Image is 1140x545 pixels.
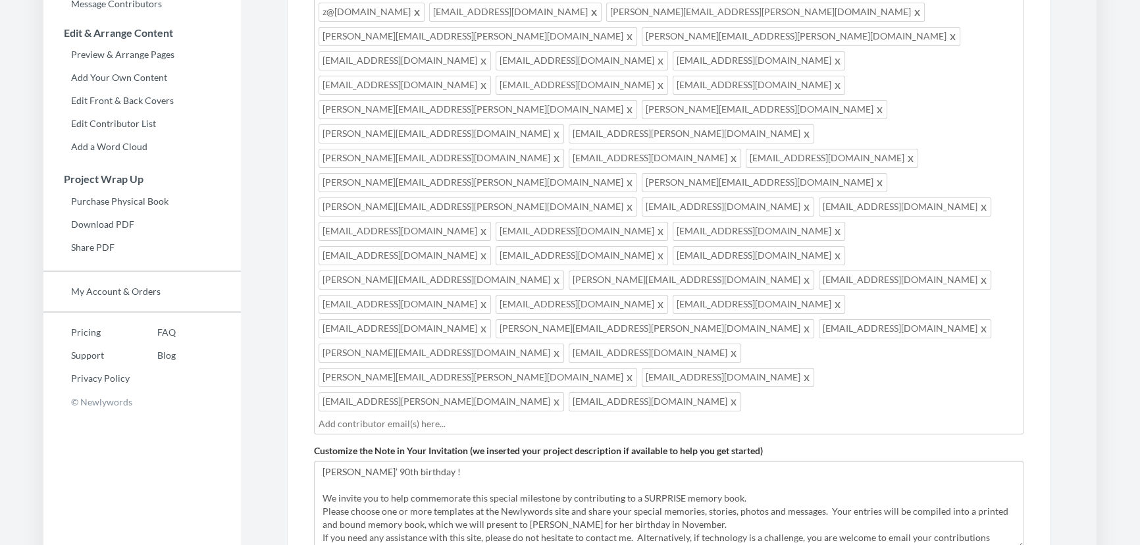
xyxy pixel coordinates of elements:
[642,368,814,387] span: [EMAIL_ADDRESS][DOMAIN_NAME]
[319,27,637,46] span: [PERSON_NAME][EMAIL_ADDRESS][PERSON_NAME][DOMAIN_NAME]
[26,9,74,21] span: Support
[319,344,564,363] span: [PERSON_NAME][EMAIL_ADDRESS][DOMAIN_NAME]
[319,295,491,314] span: [EMAIL_ADDRESS][DOMAIN_NAME]
[319,76,491,95] span: [EMAIL_ADDRESS][DOMAIN_NAME]
[130,323,176,342] a: FAQ
[642,173,887,192] span: [PERSON_NAME][EMAIL_ADDRESS][DOMAIN_NAME]
[43,215,241,234] a: Download PDF
[496,51,668,70] span: [EMAIL_ADDRESS][DOMAIN_NAME]
[319,51,491,70] span: [EMAIL_ADDRESS][DOMAIN_NAME]
[314,444,763,457] label: Customize the Note in Your Invitation (we inserted your project description if available to help ...
[319,319,491,338] span: [EMAIL_ADDRESS][DOMAIN_NAME]
[319,100,637,119] span: [PERSON_NAME][EMAIL_ADDRESS][PERSON_NAME][DOMAIN_NAME]
[673,222,845,241] span: [EMAIL_ADDRESS][DOMAIN_NAME]
[496,76,668,95] span: [EMAIL_ADDRESS][DOMAIN_NAME]
[569,271,814,290] span: [PERSON_NAME][EMAIL_ADDRESS][DOMAIN_NAME]
[44,27,241,39] h3: Edit & Arrange Content
[569,344,741,363] span: [EMAIL_ADDRESS][DOMAIN_NAME]
[673,76,845,95] span: [EMAIL_ADDRESS][DOMAIN_NAME]
[44,173,241,185] h3: Project Wrap Up
[43,369,130,388] a: Privacy Policy
[319,392,564,411] span: [EMAIL_ADDRESS][PERSON_NAME][DOMAIN_NAME]
[43,323,130,342] a: Pricing
[819,197,991,217] span: [EMAIL_ADDRESS][DOMAIN_NAME]
[496,222,668,241] span: [EMAIL_ADDRESS][DOMAIN_NAME]
[319,149,564,168] span: [PERSON_NAME][EMAIL_ADDRESS][DOMAIN_NAME]
[642,27,960,46] span: [PERSON_NAME][EMAIL_ADDRESS][PERSON_NAME][DOMAIN_NAME]
[746,149,918,168] span: [EMAIL_ADDRESS][DOMAIN_NAME]
[319,197,637,217] span: [PERSON_NAME][EMAIL_ADDRESS][PERSON_NAME][DOMAIN_NAME]
[43,282,241,301] a: My Account & Orders
[319,222,491,241] span: [EMAIL_ADDRESS][DOMAIN_NAME]
[319,246,491,265] span: [EMAIL_ADDRESS][DOMAIN_NAME]
[673,51,845,70] span: [EMAIL_ADDRESS][DOMAIN_NAME]
[319,417,1019,431] input: Add contributor email(s) here...
[606,3,925,22] span: [PERSON_NAME][EMAIL_ADDRESS][PERSON_NAME][DOMAIN_NAME]
[43,137,241,157] a: Add a Word Cloud
[319,3,425,22] span: z@[DOMAIN_NAME]
[319,271,564,290] span: [PERSON_NAME][EMAIL_ADDRESS][DOMAIN_NAME]
[642,197,814,217] span: [EMAIL_ADDRESS][DOMAIN_NAME]
[673,295,845,314] span: [EMAIL_ADDRESS][DOMAIN_NAME]
[43,45,241,65] a: Preview & Arrange Pages
[569,124,814,143] span: [EMAIL_ADDRESS][PERSON_NAME][DOMAIN_NAME]
[43,392,241,412] p: © Newlywords
[43,91,241,111] a: Edit Front & Back Covers
[569,392,741,411] span: [EMAIL_ADDRESS][DOMAIN_NAME]
[43,192,241,211] a: Purchase Physical Book
[319,124,564,143] span: [PERSON_NAME][EMAIL_ADDRESS][DOMAIN_NAME]
[819,319,991,338] span: [EMAIL_ADDRESS][DOMAIN_NAME]
[496,319,814,338] span: [PERSON_NAME][EMAIL_ADDRESS][PERSON_NAME][DOMAIN_NAME]
[43,346,130,365] a: Support
[130,346,176,365] a: Blog
[642,100,887,119] span: [PERSON_NAME][EMAIL_ADDRESS][DOMAIN_NAME]
[496,295,668,314] span: [EMAIL_ADDRESS][DOMAIN_NAME]
[43,238,241,257] a: Share PDF
[43,68,241,88] a: Add Your Own Content
[496,246,668,265] span: [EMAIL_ADDRESS][DOMAIN_NAME]
[673,246,845,265] span: [EMAIL_ADDRESS][DOMAIN_NAME]
[43,114,241,134] a: Edit Contributor List
[319,368,637,387] span: [PERSON_NAME][EMAIL_ADDRESS][PERSON_NAME][DOMAIN_NAME]
[819,271,991,290] span: [EMAIL_ADDRESS][DOMAIN_NAME]
[319,173,637,192] span: [PERSON_NAME][EMAIL_ADDRESS][PERSON_NAME][DOMAIN_NAME]
[429,3,602,22] span: [EMAIL_ADDRESS][DOMAIN_NAME]
[569,149,741,168] span: [EMAIL_ADDRESS][DOMAIN_NAME]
